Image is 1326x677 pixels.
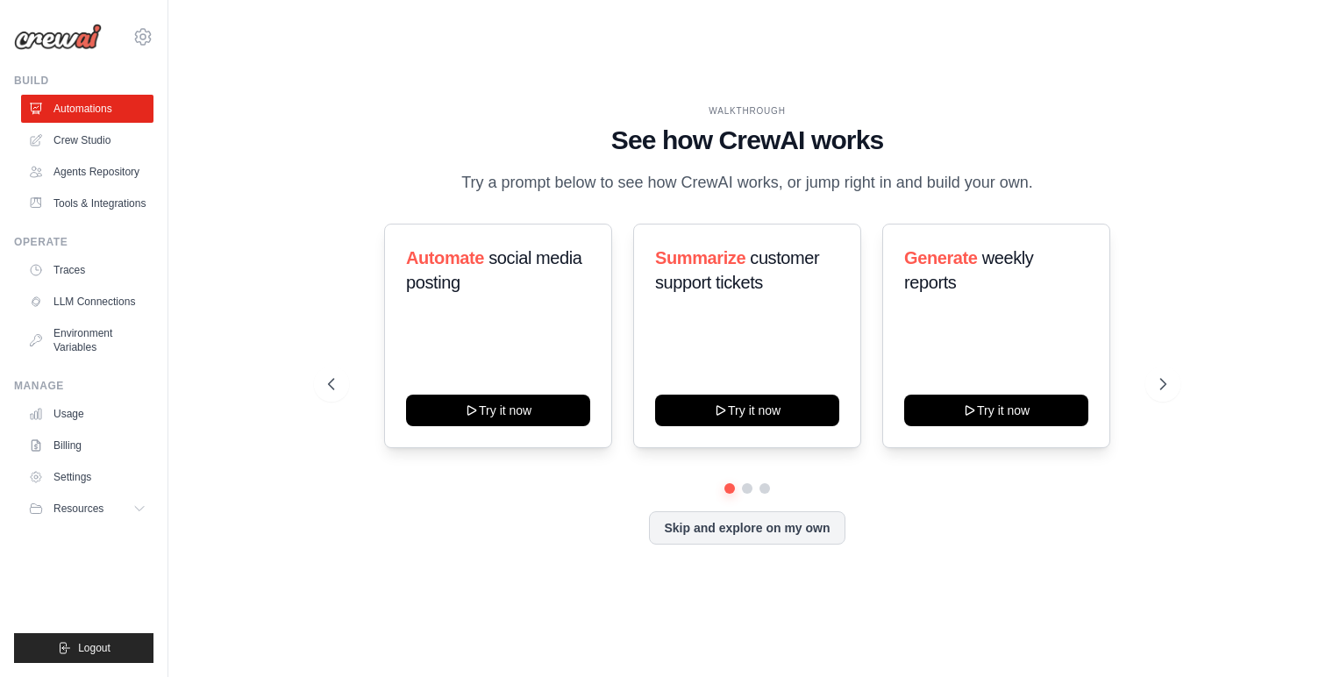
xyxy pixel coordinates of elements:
button: Try it now [655,395,839,426]
a: Agents Repository [21,158,153,186]
span: Generate [904,248,978,267]
p: Try a prompt below to see how CrewAI works, or jump right in and build your own. [453,170,1042,196]
div: Operate [14,235,153,249]
a: Crew Studio [21,126,153,154]
span: Automate [406,248,484,267]
a: Automations [21,95,153,123]
div: Manage [14,379,153,393]
button: Try it now [904,395,1088,426]
span: customer support tickets [655,248,819,292]
a: Tools & Integrations [21,189,153,217]
button: Skip and explore on my own [649,511,845,545]
button: Resources [21,495,153,523]
a: LLM Connections [21,288,153,316]
span: social media posting [406,248,582,292]
a: Billing [21,431,153,460]
span: Logout [78,641,110,655]
a: Settings [21,463,153,491]
img: Logo [14,24,102,50]
button: Try it now [406,395,590,426]
a: Usage [21,400,153,428]
div: Build [14,74,153,88]
span: Summarize [655,248,745,267]
a: Traces [21,256,153,284]
div: WALKTHROUGH [328,104,1167,118]
span: Resources [53,502,103,516]
h1: See how CrewAI works [328,125,1167,156]
a: Environment Variables [21,319,153,361]
button: Logout [14,633,153,663]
